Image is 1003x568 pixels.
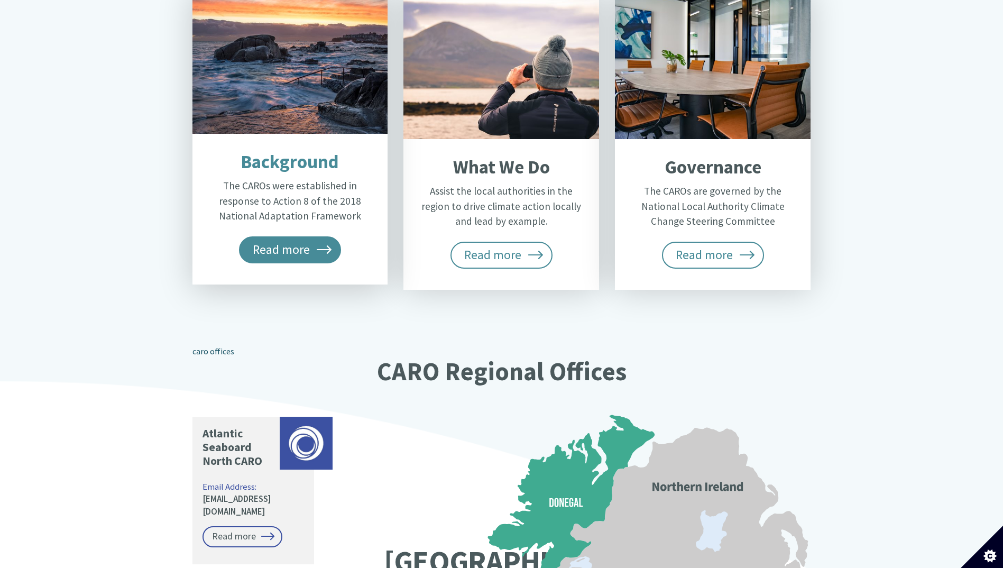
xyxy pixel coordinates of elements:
[203,526,282,547] a: Read more
[203,493,271,517] a: [EMAIL_ADDRESS][DOMAIN_NAME]
[192,346,234,356] a: caro offices
[630,184,795,229] p: The CAROs are governed by the National Local Authority Climate Change Steering Committee
[207,151,372,173] h2: Background
[203,427,274,468] p: Atlantic Seaboard North CARO
[961,526,1003,568] button: Set cookie preferences
[207,178,372,224] p: The CAROs were established in response to Action 8 of the 2018 National Adaptation Framework
[419,156,584,178] h2: What We Do
[192,358,811,386] h2: CARO Regional Offices
[450,242,553,268] span: Read more
[239,236,342,263] span: Read more
[203,481,306,518] p: Email Address:
[419,184,584,229] p: Assist the local authorities in the region to drive climate action locally and lead by example.
[630,156,795,178] h2: Governance
[662,242,765,268] span: Read more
